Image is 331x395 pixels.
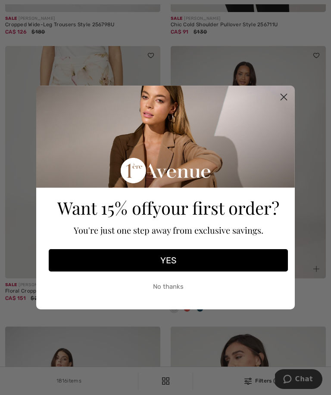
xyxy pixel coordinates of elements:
span: Chat [20,6,38,14]
button: No thanks [49,276,288,297]
span: Want 15% off [57,196,153,219]
button: Close dialog [276,89,291,105]
button: YES [49,249,288,272]
span: your first order? [153,196,279,219]
span: You're just one step away from exclusive savings. [74,224,263,236]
